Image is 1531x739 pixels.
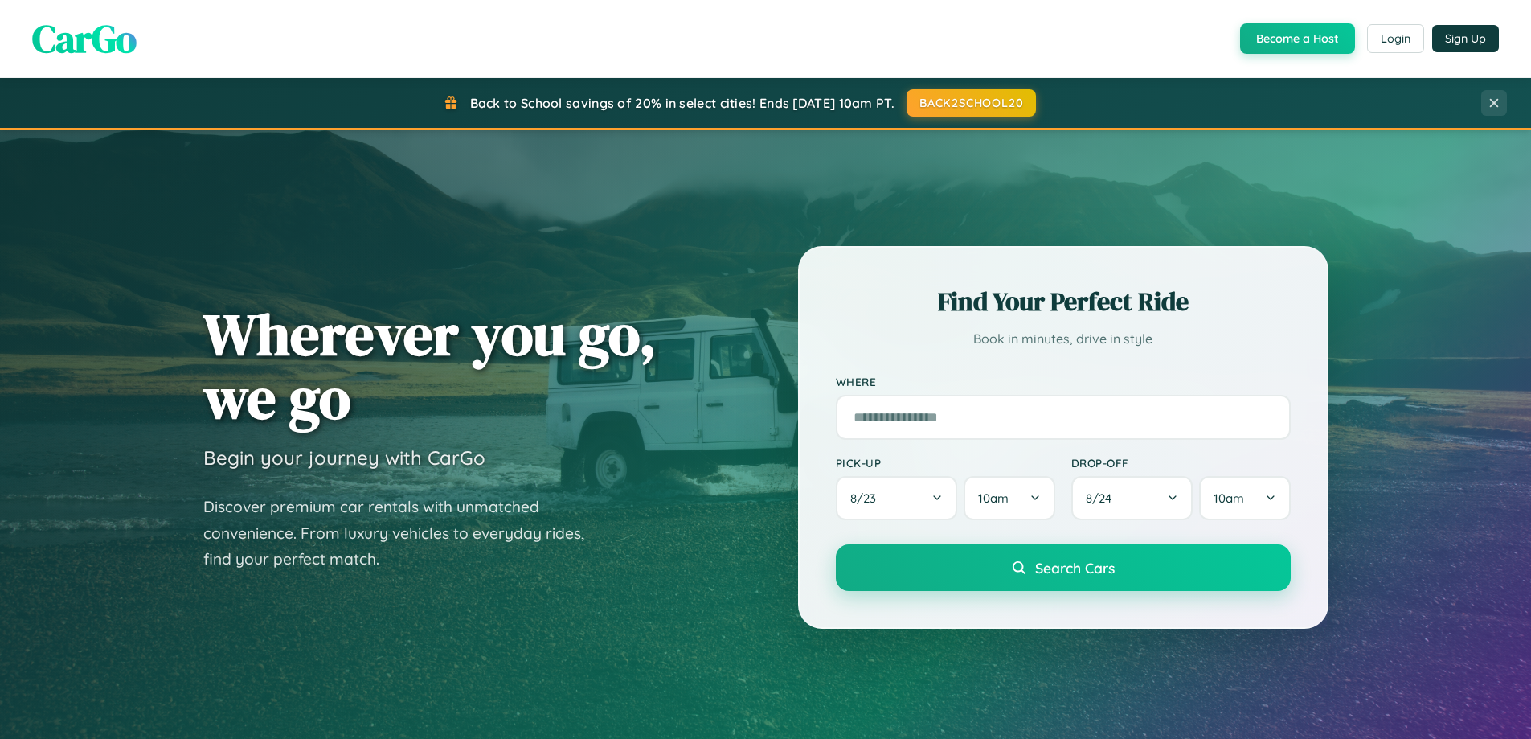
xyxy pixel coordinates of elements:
span: 8 / 23 [850,491,884,506]
h1: Wherever you go, we go [203,302,657,429]
button: Become a Host [1240,23,1355,54]
p: Book in minutes, drive in style [836,327,1291,351]
button: 10am [1199,476,1290,520]
button: 8/23 [836,476,958,520]
button: 10am [964,476,1054,520]
label: Where [836,375,1291,388]
button: Sign Up [1432,25,1499,52]
p: Discover premium car rentals with unmatched convenience. From luxury vehicles to everyday rides, ... [203,494,605,573]
button: 8/24 [1071,476,1193,520]
h3: Begin your journey with CarGo [203,445,485,470]
label: Pick-up [836,456,1055,470]
h2: Find Your Perfect Ride [836,284,1291,319]
span: Search Cars [1035,559,1115,577]
button: Search Cars [836,544,1291,591]
span: 10am [1214,491,1244,506]
span: Back to School savings of 20% in select cities! Ends [DATE] 10am PT. [470,95,894,111]
button: BACK2SCHOOL20 [907,89,1036,117]
span: CarGo [32,12,137,65]
button: Login [1367,24,1424,53]
span: 8 / 24 [1086,491,1120,506]
span: 10am [978,491,1009,506]
label: Drop-off [1071,456,1291,470]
